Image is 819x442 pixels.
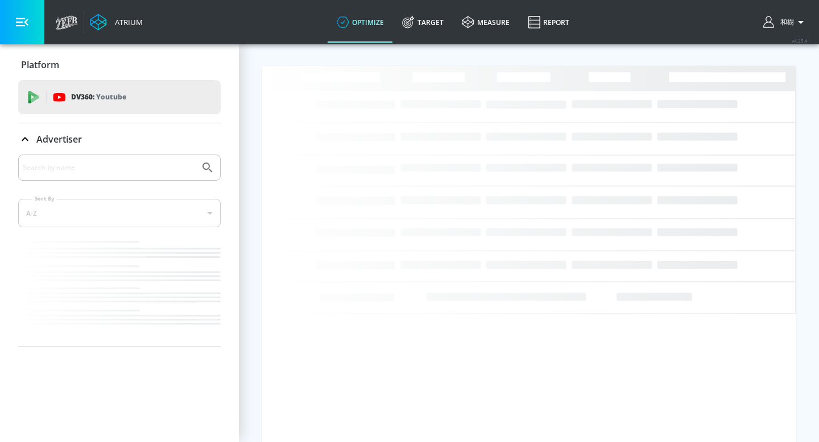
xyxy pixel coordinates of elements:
[96,91,126,103] p: Youtube
[18,155,221,347] div: Advertiser
[763,15,808,29] button: 和樹
[110,17,143,27] div: Atrium
[32,195,57,202] label: Sort By
[453,2,519,43] a: measure
[23,160,195,175] input: Search by name
[18,199,221,227] div: A-Z
[90,14,143,31] a: Atrium
[18,236,221,347] nav: list of Advertiser
[18,123,221,155] div: Advertiser
[792,37,808,44] span: v 4.25.4
[393,2,453,43] a: Target
[21,59,59,71] p: Platform
[18,80,221,114] div: DV360: Youtube
[776,18,794,27] span: login as: kazuki.hashioka@mbk-digital.co.jp
[328,2,393,43] a: optimize
[18,49,221,81] div: Platform
[71,91,126,103] p: DV360:
[36,133,82,145] p: Advertiser
[519,2,578,43] a: Report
